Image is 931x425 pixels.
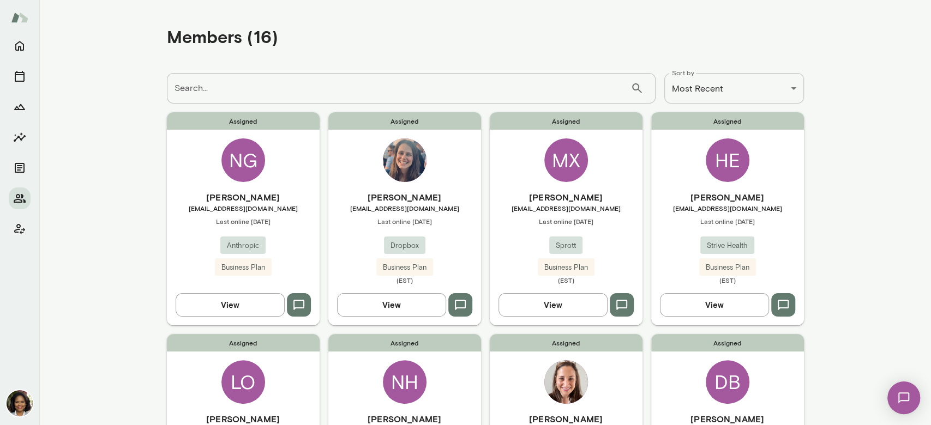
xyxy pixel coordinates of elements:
div: HE [706,138,749,182]
span: Assigned [651,112,804,130]
span: Dropbox [384,240,425,251]
span: Business Plan [215,262,272,273]
span: Assigned [328,334,481,351]
button: View [498,293,608,316]
span: Assigned [651,334,804,351]
span: Business Plan [699,262,756,273]
span: [EMAIL_ADDRESS][DOMAIN_NAME] [167,204,320,212]
button: Documents [9,157,31,179]
button: Members [9,187,31,209]
button: Sessions [9,65,31,87]
span: Last online [DATE] [328,217,481,226]
button: View [660,293,769,316]
span: (EST) [651,276,804,284]
span: Assigned [490,334,642,351]
h6: [PERSON_NAME] [651,191,804,204]
span: [EMAIL_ADDRESS][DOMAIN_NAME] [328,204,481,212]
span: Strive Health [700,240,754,251]
span: Assigned [490,112,642,130]
img: Cheryl Mills [7,390,33,416]
button: Home [9,35,31,57]
button: View [337,293,446,316]
div: NH [383,360,427,404]
div: MX [544,138,588,182]
span: Last online [DATE] [651,217,804,226]
span: Assigned [167,334,320,351]
span: (EST) [490,276,642,284]
div: DB [706,360,749,404]
div: NG [221,138,265,182]
button: Insights [9,126,31,148]
h6: [PERSON_NAME] [328,191,481,204]
h6: [PERSON_NAME] [490,191,642,204]
span: [EMAIL_ADDRESS][DOMAIN_NAME] [490,204,642,212]
span: Last online [DATE] [490,217,642,226]
label: Sort by [672,68,694,77]
div: Most Recent [664,73,804,104]
span: Assigned [328,112,481,130]
button: View [176,293,285,316]
h6: [PERSON_NAME] [167,191,320,204]
span: Business Plan [538,262,594,273]
img: Rachel Kaplowitz [544,360,588,404]
button: Client app [9,218,31,240]
img: Mila Richman [383,138,427,182]
span: Anthropic [220,240,266,251]
h4: Members (16) [167,26,278,47]
button: Growth Plan [9,96,31,118]
span: (EST) [328,276,481,284]
div: LO [221,360,265,404]
span: [EMAIL_ADDRESS][DOMAIN_NAME] [651,204,804,212]
img: Mento [11,7,28,28]
span: Sprott [549,240,582,251]
span: Business Plan [376,262,433,273]
span: Assigned [167,112,320,130]
span: Last online [DATE] [167,217,320,226]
